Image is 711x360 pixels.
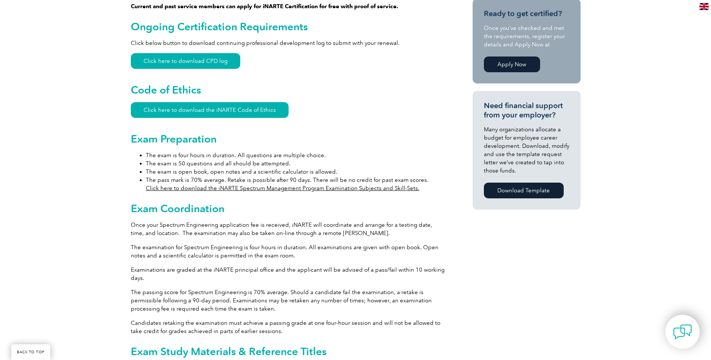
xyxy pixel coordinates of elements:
[131,288,446,313] p: The passing score for Spectrum Engineering is 70% average. Should a candidate fail the examinatio...
[131,243,446,260] p: The examination for Spectrum Engineering is four hours in duration. All examinations are given wi...
[484,24,569,49] p: Once you’ve checked and met the requirements, register your details and Apply Now at
[131,84,446,96] h2: Code of Ethics
[146,185,419,192] a: Click here to download the iNARTE Spectrum Management Program Examination Subjects and Skill-Sets.
[484,183,564,198] a: Download Template
[131,202,446,214] h2: Exam Coordination
[673,323,692,341] img: contact-chat.png
[484,9,569,18] h3: Ready to get certified?
[131,133,446,145] h2: Exam Preparation
[131,53,240,69] a: Click here to download CPD log
[146,176,446,192] li: The pass mark is 70% average. Retake is possible after 90 days. There will be no credit for past ...
[484,125,569,175] p: Many organizations allocate a budget for employee career development. Download, modify and use th...
[484,101,569,120] h3: Need financial support from your employer?
[146,168,446,176] li: The exam is open book, open notes and a scientific calculator is allowed.
[699,3,709,10] img: en
[131,39,446,47] p: Click below button to download continuing professional development log to submit with your renewal.
[11,344,50,360] a: BACK TO TOP
[131,102,289,118] a: Click here to download the iNARTE Code of Ethics
[146,159,446,168] li: The exam is 50 questions and all should be attempted.
[131,345,446,357] h2: Exam Study Materials & Reference Titles
[131,3,398,10] strong: Current and past service members can apply for iNARTE Certification for free with proof of service.
[146,151,446,159] li: The exam is four hours in duration. All questions are multiple choice.
[131,266,446,282] p: Examinations are graded at the iNARTE principal office and the applicant will be advised of a pas...
[131,21,446,33] h2: Ongoing Certification Requirements
[131,319,446,335] p: Candidates retaking the examination must achieve a passing grade at one four-hour session and wil...
[131,221,446,237] p: Once your Spectrum Engineering application fee is received, iNARTE will coordinate and arrange fo...
[484,57,540,72] a: Apply Now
